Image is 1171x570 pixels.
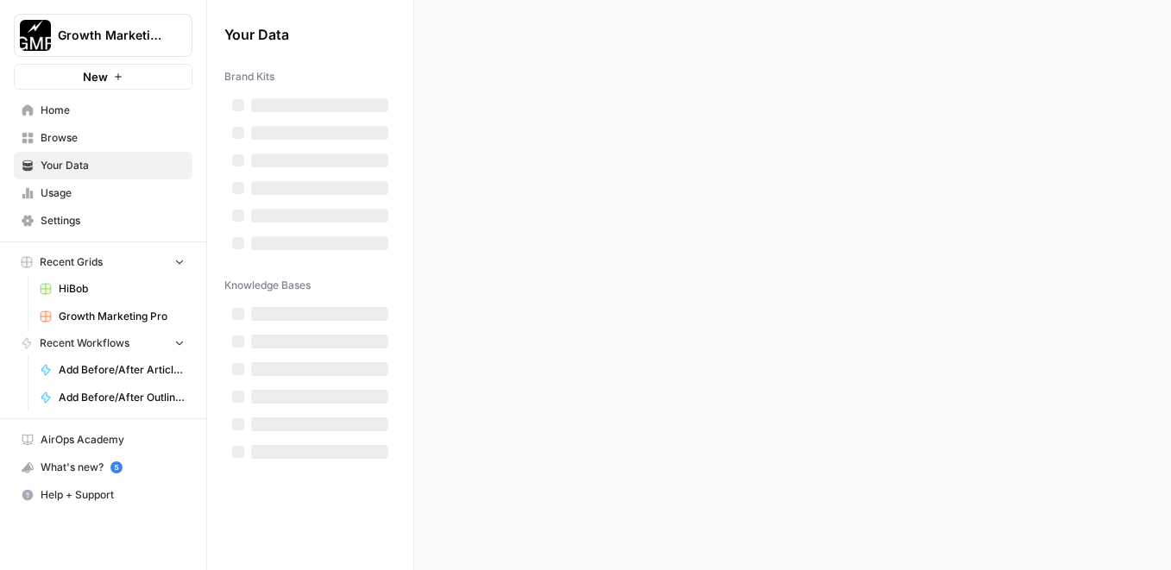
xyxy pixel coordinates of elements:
span: Help + Support [41,487,185,503]
span: Add Before/After Article to KB [59,362,185,378]
span: New [83,68,108,85]
span: Browse [41,130,185,146]
span: Recent Workflows [40,335,129,351]
button: Help + Support [14,481,192,509]
span: HiBob [59,281,185,297]
a: Home [14,97,192,124]
a: AirOps Academy [14,426,192,454]
span: Brand Kits [224,69,274,85]
span: Add Before/After Outline to KB [59,390,185,405]
span: Your Data [224,24,375,45]
span: Growth Marketing Pro [58,27,162,44]
button: Recent Workflows [14,330,192,356]
button: What's new? 5 [14,454,192,481]
span: Recent Grids [40,254,103,270]
span: Growth Marketing Pro [59,309,185,324]
text: 5 [114,463,118,472]
span: Usage [41,185,185,201]
a: Growth Marketing Pro [32,303,192,330]
a: HiBob [32,275,192,303]
div: What's new? [15,454,192,480]
a: Settings [14,207,192,235]
a: Usage [14,179,192,207]
button: Recent Grids [14,249,192,275]
img: Growth Marketing Pro Logo [20,20,51,51]
span: Knowledge Bases [224,278,311,293]
a: Add Before/After Outline to KB [32,384,192,411]
span: Your Data [41,158,185,173]
button: Workspace: Growth Marketing Pro [14,14,192,57]
a: Browse [14,124,192,152]
span: AirOps Academy [41,432,185,448]
a: Your Data [14,152,192,179]
button: New [14,64,192,90]
span: Settings [41,213,185,229]
span: Home [41,103,185,118]
a: Add Before/After Article to KB [32,356,192,384]
a: 5 [110,461,123,473]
